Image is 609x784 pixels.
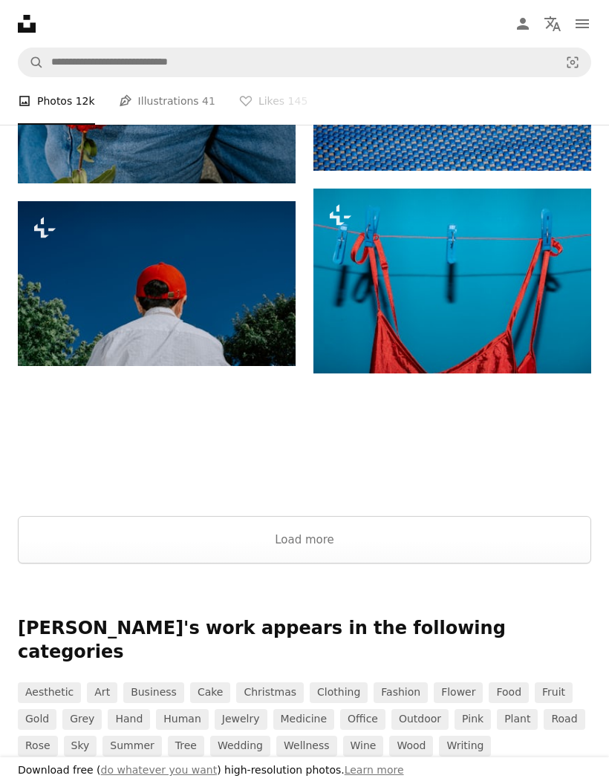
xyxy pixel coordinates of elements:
a: human [156,709,209,730]
img: Man in red cap looks up at clear blue sky. [18,201,296,366]
a: jewelry [215,709,267,730]
a: Man in red cap looks up at clear blue sky. [18,276,296,290]
a: food [489,682,529,703]
a: fashion [374,682,428,703]
span: 41 [202,93,215,109]
a: Likes 145 [239,77,307,125]
a: Collections [331,77,417,125]
a: wedding [210,736,270,757]
span: 145 [288,93,308,109]
button: Load more [18,516,591,563]
a: gold [18,709,56,730]
a: tree [168,736,204,757]
a: Red garment hanging on a clothesline [313,274,591,287]
a: office [340,709,385,730]
a: fruit [535,682,573,703]
a: medicine [273,709,335,730]
img: Red garment hanging on a clothesline [313,189,591,374]
a: plant [497,709,538,730]
a: clothing [310,682,368,703]
a: art [87,682,117,703]
a: writing [439,736,491,757]
button: Language [538,9,567,39]
a: Log in / Sign up [508,9,538,39]
a: cake [190,682,231,703]
a: pink [455,709,491,730]
a: grey [62,709,102,730]
a: hand [108,709,150,730]
a: wine [343,736,384,757]
button: Search Unsplash [19,48,44,76]
button: Menu [567,9,597,39]
a: christmas [236,682,304,703]
a: summer [102,736,161,757]
button: Visual search [555,48,590,76]
a: rose [18,736,58,757]
a: Learn more [345,764,404,776]
p: [PERSON_NAME]'s work appears in the following categories [18,617,591,664]
a: road [544,709,584,730]
a: flower [434,682,483,703]
a: business [123,682,184,703]
a: wood [389,736,433,757]
a: outdoor [391,709,449,730]
form: Find visuals sitewide [18,48,591,77]
a: do whatever you want [101,764,218,776]
h3: Download free ( ) high-resolution photos. [18,763,404,778]
a: aesthetic [18,682,81,703]
a: Illustrations 41 [119,77,215,125]
a: Home — Unsplash [18,15,36,33]
a: wellness [276,736,337,757]
a: sky [64,736,97,757]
